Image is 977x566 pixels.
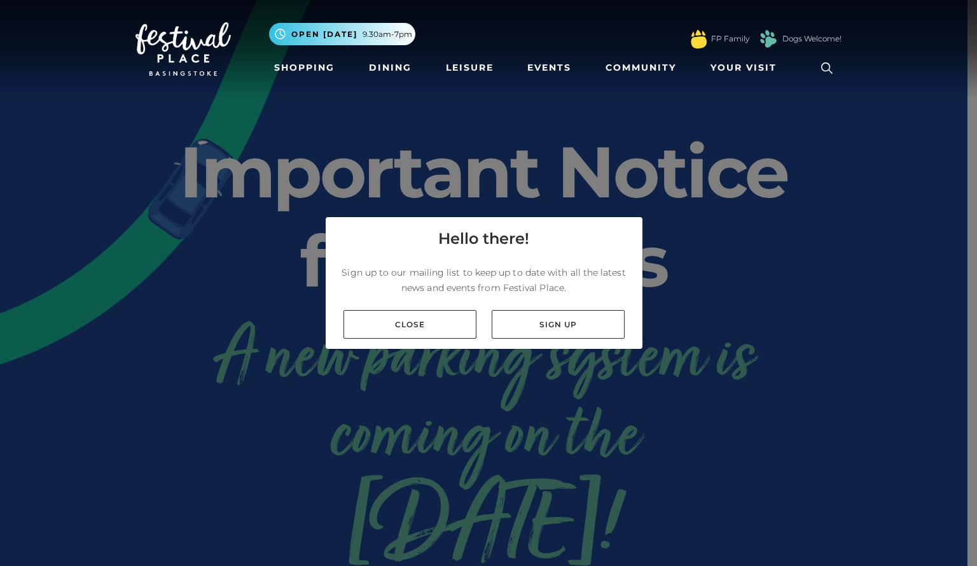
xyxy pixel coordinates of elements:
a: Community [600,56,681,80]
a: FP Family [711,33,749,45]
a: Events [522,56,576,80]
a: Close [343,310,476,339]
img: Festival Place Logo [135,22,231,76]
a: Your Visit [705,56,788,80]
p: Sign up to our mailing list to keep up to date with all the latest news and events from Festival ... [336,265,632,295]
a: Shopping [269,56,340,80]
a: Dogs Welcome! [782,33,842,45]
a: Leisure [441,56,499,80]
button: Open [DATE] 9.30am-7pm [269,23,415,45]
span: 9.30am-7pm [363,29,412,40]
h4: Hello there! [438,227,529,250]
span: Your Visit [710,61,777,74]
a: Sign up [492,310,625,339]
a: Dining [364,56,417,80]
span: Open [DATE] [291,29,357,40]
